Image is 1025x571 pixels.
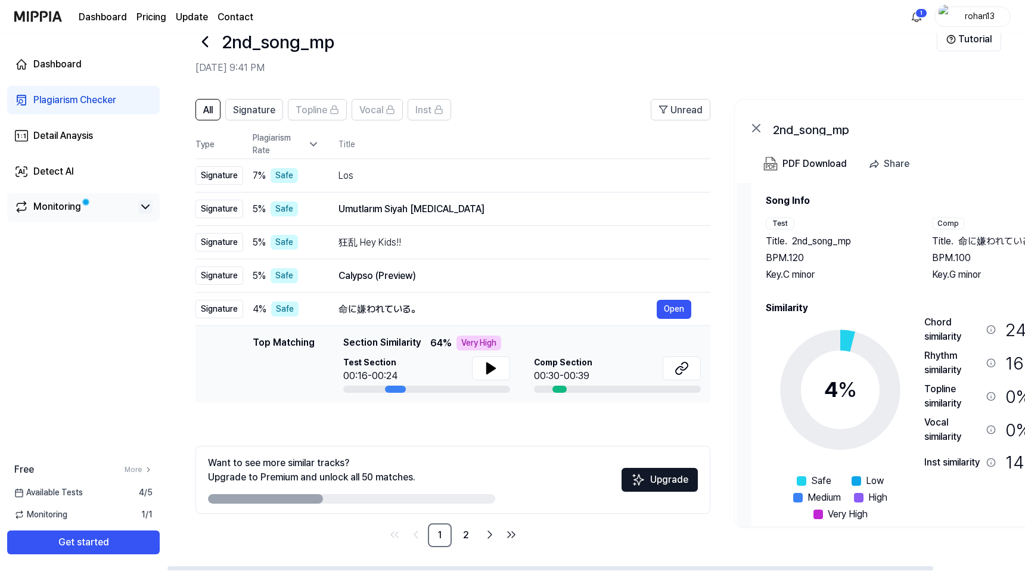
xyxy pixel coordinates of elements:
div: Calypso (Preview) [338,269,691,283]
div: PDF Download [782,156,847,172]
div: Very High [456,336,501,350]
div: Test [766,218,794,229]
span: Monitoring [14,508,67,521]
span: Test Section [343,356,397,369]
button: Get started [7,530,160,554]
a: Contact [218,10,253,24]
span: High [868,491,887,505]
h1: 2nd_song_mp [222,29,334,55]
a: Monitoring [14,200,133,214]
span: 64 % [430,336,452,350]
div: Want to see more similar tracks? Upgrade to Premium and unlock all 50 matches. [208,456,415,485]
span: Topline [296,103,327,117]
div: 00:16-00:24 [343,369,397,383]
div: 2nd_song_mp [773,121,1011,135]
div: Key. C minor [766,268,908,282]
div: 狂乱 Hey Kids!! [338,235,691,250]
button: Topline [288,99,347,120]
span: Very High [828,507,868,522]
span: Low [866,474,884,488]
span: 7 % [253,169,266,183]
div: Vocal similarity [924,415,981,444]
a: More [125,464,153,475]
a: Update [176,10,208,24]
div: Plagiarism Checker [33,93,116,107]
button: Upgrade [622,468,698,492]
a: 2 [454,523,478,547]
span: 2nd_song_mp [792,234,851,249]
div: Umutlarım Siyah [MEDICAL_DATA] [338,202,691,216]
img: Help [946,35,956,44]
span: 4 % [253,302,266,316]
button: Vocal [352,99,403,120]
div: Signature [195,233,243,252]
div: 命に嫌われている。 [338,302,657,316]
button: PDF Download [761,152,849,176]
span: Comp Section [534,356,592,369]
div: Monitoring [33,200,81,214]
span: Safe [811,474,831,488]
div: Signature [195,266,243,285]
button: Open [657,300,691,319]
span: 5 % [253,269,266,283]
span: Medium [807,491,841,505]
a: Dashboard [7,50,160,79]
div: Los [338,169,691,183]
div: Safe [271,302,299,316]
button: Unread [651,99,710,120]
span: 1 / 1 [141,508,153,521]
div: Dashboard [33,57,82,72]
a: Detail Anaysis [7,122,160,150]
div: Safe [271,235,298,250]
div: Detail Anaysis [33,129,93,143]
a: Pricing [136,10,166,24]
a: Go to last page [502,525,521,544]
span: All [203,103,213,117]
span: Inst [415,103,431,117]
span: % [838,377,857,402]
div: Plagiarism Rate [253,132,319,157]
div: Rhythm similarity [924,349,981,377]
div: Chord similarity [924,315,981,344]
span: Vocal [359,103,383,117]
div: 4 [824,374,857,406]
div: BPM. 120 [766,251,908,265]
a: Plagiarism Checker [7,86,160,114]
div: Detect AI [33,165,74,179]
span: 5 % [253,202,266,216]
span: Available Tests [14,486,83,499]
button: 알림1 [907,7,926,26]
a: Detect AI [7,157,160,186]
span: Unread [670,103,703,117]
img: Sparkles [631,473,645,487]
div: rohan13 [956,10,1003,23]
a: Go to first page [385,525,404,544]
div: Inst similarity [924,455,981,470]
a: SparklesUpgrade [622,478,698,489]
button: Tutorial [937,27,1001,51]
div: Comp [932,218,964,229]
th: Title [338,130,710,159]
span: Section Similarity [343,336,421,350]
img: PDF Download [763,157,778,171]
span: Title . [766,234,787,249]
a: 1 [428,523,452,547]
div: 00:30-00:39 [534,369,592,383]
div: Safe [271,201,298,216]
button: Inst [408,99,451,120]
div: Safe [271,268,298,283]
button: All [195,99,220,120]
button: Share [864,152,919,176]
a: Go to next page [480,525,499,544]
span: Title . [932,234,953,249]
img: profile [939,5,953,29]
span: 5 % [253,235,266,250]
th: Type [195,130,243,159]
button: Signature [225,99,283,120]
div: Share [884,156,909,172]
div: Topline similarity [924,382,981,411]
div: Top Matching [253,336,315,393]
div: Signature [195,300,243,318]
div: Signature [195,166,243,185]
